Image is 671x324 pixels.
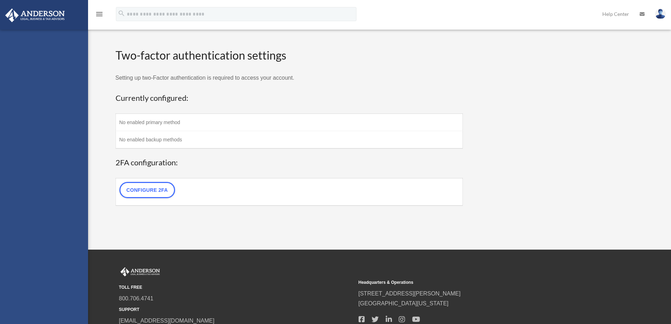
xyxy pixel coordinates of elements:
[359,291,461,297] a: [STREET_ADDRESS][PERSON_NAME]
[118,10,125,17] i: search
[119,306,354,313] small: SUPPORT
[116,157,463,168] h3: 2FA configuration:
[119,182,175,198] a: Configure 2FA
[116,73,463,83] p: Setting up two-Factor authentication is required to access your account.
[3,8,67,22] img: Anderson Advisors Platinum Portal
[116,114,463,131] td: No enabled primary method
[655,9,666,19] img: User Pic
[119,318,215,324] a: [EMAIL_ADDRESS][DOMAIN_NAME]
[95,12,104,18] a: menu
[116,93,463,104] h3: Currently configured:
[95,10,104,18] i: menu
[359,300,449,306] a: [GEOGRAPHIC_DATA][US_STATE]
[116,131,463,149] td: No enabled backup methods
[116,48,463,63] h2: Two-factor authentication settings
[119,284,354,291] small: TOLL FREE
[359,279,593,286] small: Headquarters & Operations
[119,295,154,301] a: 800.706.4741
[119,267,161,276] img: Anderson Advisors Platinum Portal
